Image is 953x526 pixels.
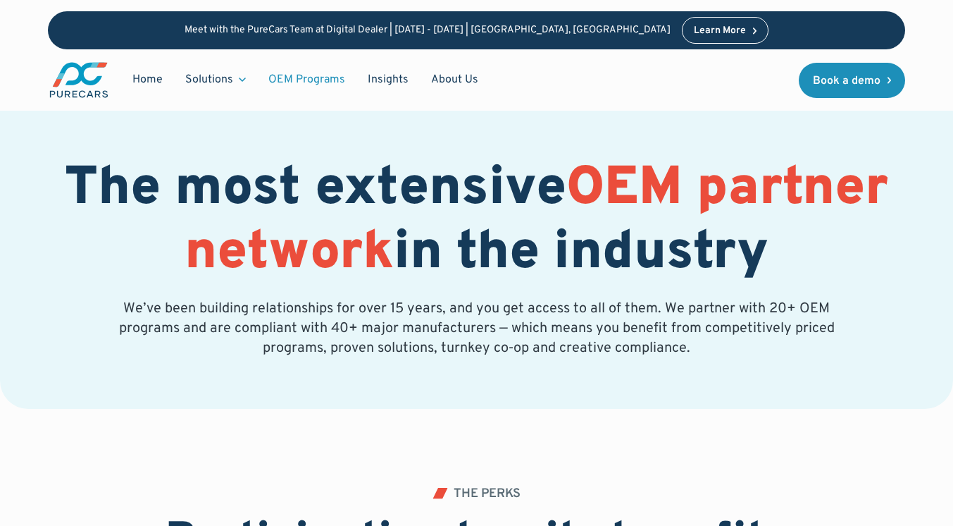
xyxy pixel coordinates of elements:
[48,158,906,286] h1: The most extensive in the industry
[454,488,521,501] div: THE PERKS
[174,66,257,93] div: Solutions
[356,66,420,93] a: Insights
[694,26,746,36] div: Learn More
[116,299,837,358] p: We’ve been building relationships for over 15 years, and you get access to all of them. We partne...
[48,61,110,99] a: main
[813,75,880,87] div: Book a demo
[185,156,888,288] span: OEM partner network
[420,66,490,93] a: About Us
[257,66,356,93] a: OEM Programs
[185,25,671,37] p: Meet with the PureCars Team at Digital Dealer | [DATE] - [DATE] | [GEOGRAPHIC_DATA], [GEOGRAPHIC_...
[121,66,174,93] a: Home
[682,17,769,44] a: Learn More
[48,61,110,99] img: purecars logo
[185,72,233,87] div: Solutions
[799,63,906,98] a: Book a demo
